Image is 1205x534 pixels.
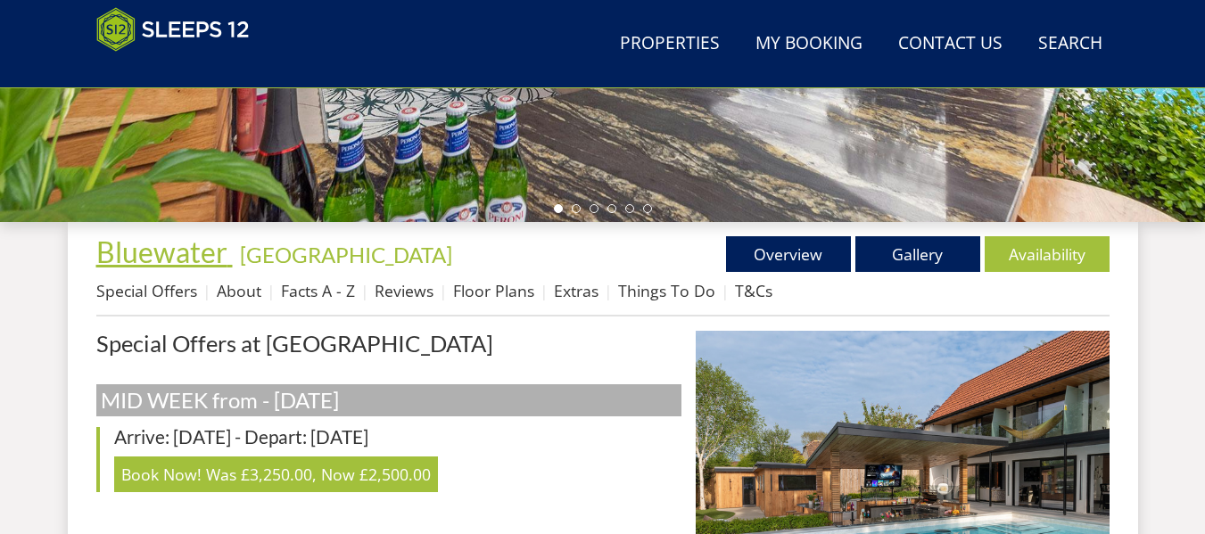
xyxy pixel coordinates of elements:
[96,384,681,416] h2: MID WEEK from - [DATE]
[96,331,681,356] h2: Special Offers at [GEOGRAPHIC_DATA]
[375,280,433,301] a: Reviews
[114,427,681,448] h3: Arrive: [DATE] - Depart: [DATE]
[217,280,261,301] a: About
[96,280,197,301] a: Special Offers
[87,62,275,78] iframe: Customer reviews powered by Trustpilot
[96,234,227,269] span: Bluewater
[240,242,452,267] a: [GEOGRAPHIC_DATA]
[726,236,851,272] a: Overview
[453,280,534,301] a: Floor Plans
[96,7,250,52] img: Sleeps 12
[96,234,233,269] a: Bluewater
[748,24,870,64] a: My Booking
[233,242,452,267] span: -
[554,280,598,301] a: Extras
[613,24,727,64] a: Properties
[735,280,772,301] a: T&Cs
[114,456,438,491] a: Book Now! Was £3,250.00, Now £2,500.00
[618,280,715,301] a: Things To Do
[281,280,355,301] a: Facts A - Z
